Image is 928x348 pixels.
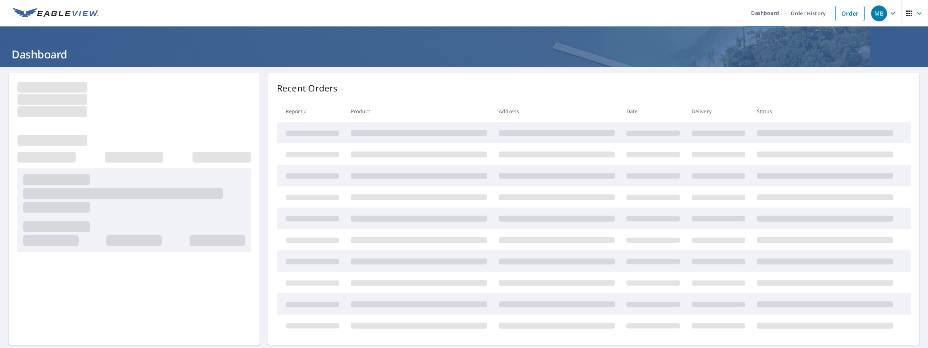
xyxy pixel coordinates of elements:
div: MB [871,5,887,21]
h1: Dashboard [9,47,919,62]
th: Delivery [686,101,751,122]
th: Product [345,101,493,122]
th: Date [621,101,686,122]
th: Address [493,101,621,122]
th: Report # [277,101,345,122]
img: EV Logo [13,8,99,19]
a: Order [835,6,865,21]
th: Status [751,101,899,122]
p: Recent Orders [277,82,338,95]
